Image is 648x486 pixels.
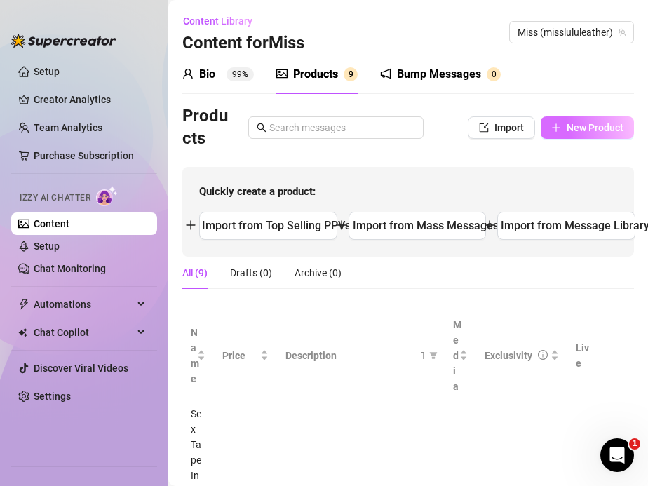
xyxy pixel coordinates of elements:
a: Creator Analytics [34,88,146,111]
input: Search messages [269,120,415,135]
span: filter [426,345,440,366]
span: info-circle [538,350,548,360]
span: Chat Copilot [34,321,133,344]
th: Tags [412,311,444,400]
a: Discover Viral Videos [34,363,128,374]
img: AI Chatter [96,186,118,206]
sup: 99% [227,67,254,81]
span: Izzy AI Chatter [20,191,90,205]
span: plus [336,220,347,231]
span: Automations [34,293,133,316]
span: team [618,28,626,36]
th: Price [214,311,277,400]
button: Import from Message Library [497,212,635,240]
th: Media [445,311,476,400]
div: Archive (0) [295,265,342,281]
span: plus [551,123,561,133]
span: notification [380,68,391,79]
h3: Content for Miss [182,32,304,55]
button: Import from Mass Messages [349,212,487,240]
span: Import from Top Selling PPVs [202,219,351,232]
iframe: Intercom live chat [600,438,634,472]
span: 1 [629,438,640,450]
div: Drafts (0) [230,265,272,281]
a: Setup [34,66,60,77]
span: Miss (misslululeather) [518,22,626,43]
button: Content Library [182,10,264,32]
span: filter [429,351,438,360]
span: import [479,123,489,133]
div: Products [293,66,338,83]
span: Tags [421,348,423,363]
span: Media [453,317,457,394]
span: Import [494,122,524,133]
span: Import from Mass Messages [353,219,499,232]
th: Name [182,311,214,400]
span: thunderbolt [18,299,29,310]
img: Chat Copilot [18,328,27,337]
a: Chat Monitoring [34,263,106,274]
th: Description [277,311,412,400]
div: Exclusivity [485,348,532,363]
th: Live [567,311,602,400]
span: search [257,123,266,133]
a: Content [34,218,69,229]
span: Price [222,348,257,363]
a: Purchase Subscription [34,144,146,167]
span: user [182,68,194,79]
strong: Quickly create a product: [199,185,316,198]
h3: Products [182,105,231,150]
a: Setup [34,241,60,252]
div: Bio [199,66,215,83]
img: logo-BBDzfeDw.svg [11,34,116,48]
button: Import from Top Selling PPVs [199,212,337,240]
span: plus [185,220,196,231]
a: Team Analytics [34,122,102,133]
div: Bump Messages [397,66,481,83]
sup: 0 [487,67,501,81]
button: New Product [541,116,634,139]
sup: 9 [344,67,358,81]
a: Settings [34,391,71,402]
span: Name [191,325,194,386]
button: Import [468,116,535,139]
span: picture [276,68,288,79]
span: New Product [567,122,623,133]
div: All (9) [182,265,208,281]
span: Content Library [183,15,252,27]
span: 9 [349,69,353,79]
span: plus [484,220,495,231]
